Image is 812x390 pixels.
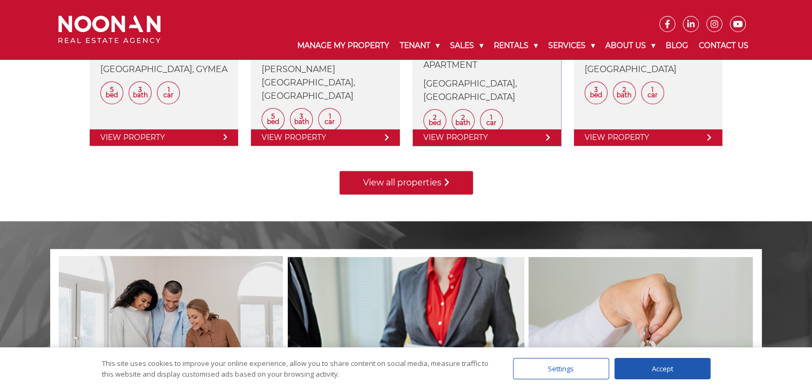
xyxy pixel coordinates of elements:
div: This site uses cookies to improve your online experience, allow you to share content on social me... [102,358,492,379]
a: Blog [660,32,693,59]
a: Services [543,32,600,59]
a: View all properties [340,171,473,194]
a: Manage My Property [292,32,395,59]
img: Noonan Real Estate Agency [58,15,161,44]
div: Accept [614,358,711,379]
a: Tenant [395,32,445,59]
a: Rentals [488,32,543,59]
a: Contact Us [693,32,754,59]
div: Settings [513,358,609,379]
a: About Us [600,32,660,59]
a: Sales [445,32,488,59]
